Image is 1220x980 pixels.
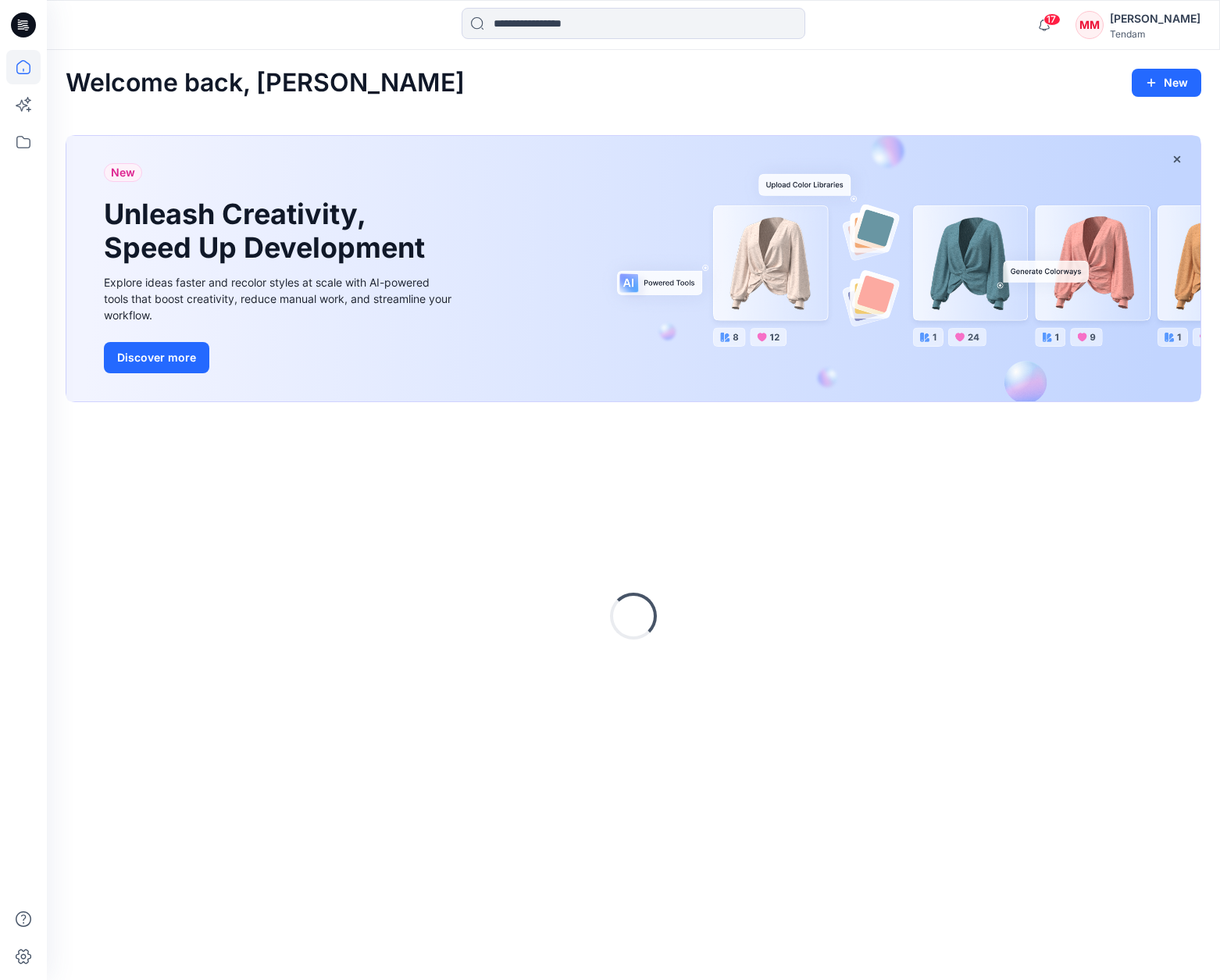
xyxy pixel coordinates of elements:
[1110,28,1200,40] div: Tendam
[1132,69,1201,97] button: New
[1076,11,1104,39] div: MM
[66,69,465,98] h2: Welcome back, [PERSON_NAME]
[1043,13,1061,26] span: 17
[104,342,455,373] a: Discover more
[104,198,432,265] h1: Unleash Creativity, Speed Up Development
[104,342,209,373] button: Discover more
[111,163,135,182] span: New
[104,274,455,323] div: Explore ideas faster and recolor styles at scale with AI-powered tools that boost creativity, red...
[1110,9,1200,28] div: [PERSON_NAME]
